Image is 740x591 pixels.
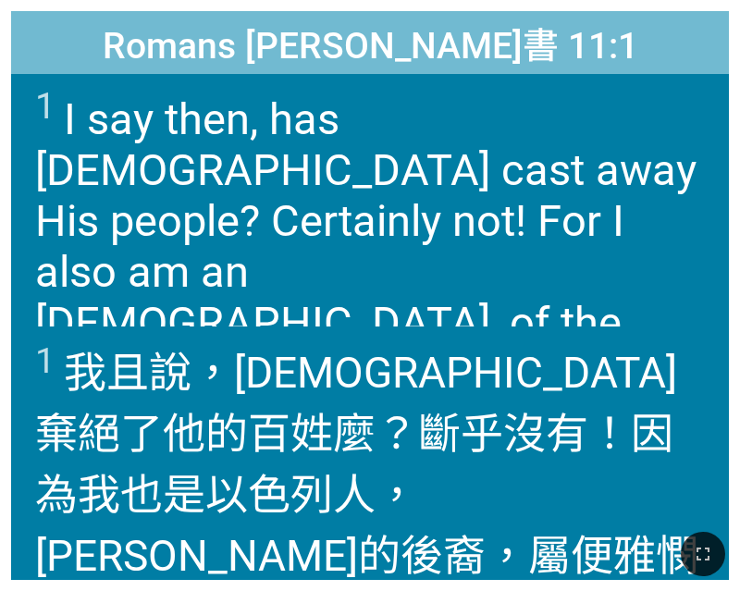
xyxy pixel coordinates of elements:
[35,339,55,381] sup: 1
[35,85,55,128] sup: 1
[103,17,638,68] span: Romans [PERSON_NAME]書 11:1
[35,85,706,449] span: I say then, has [DEMOGRAPHIC_DATA] cast away His people? Certainly not! For I also am an [DEMOGRA...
